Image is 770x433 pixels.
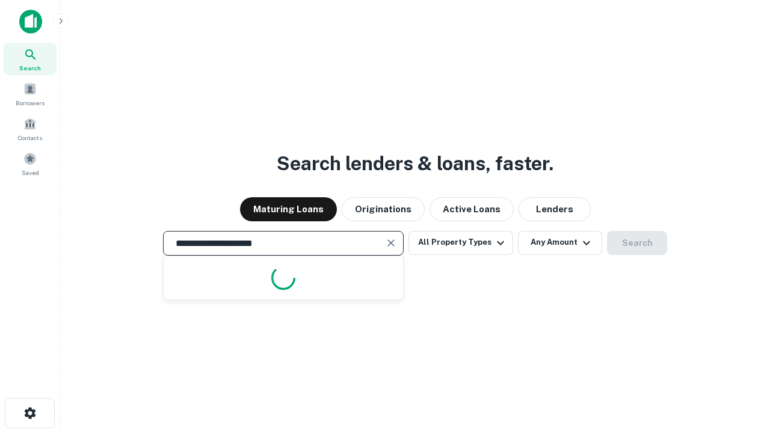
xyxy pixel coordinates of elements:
[383,235,399,251] button: Clear
[519,197,591,221] button: Lenders
[4,43,57,75] a: Search
[19,63,41,73] span: Search
[408,231,513,255] button: All Property Types
[430,197,514,221] button: Active Loans
[342,197,425,221] button: Originations
[4,112,57,145] a: Contacts
[4,78,57,110] a: Borrowers
[710,337,770,395] iframe: Chat Widget
[22,168,39,177] span: Saved
[240,197,337,221] button: Maturing Loans
[18,133,42,143] span: Contacts
[518,231,602,255] button: Any Amount
[19,10,42,34] img: capitalize-icon.png
[277,149,553,178] h3: Search lenders & loans, faster.
[16,98,45,108] span: Borrowers
[4,147,57,180] a: Saved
